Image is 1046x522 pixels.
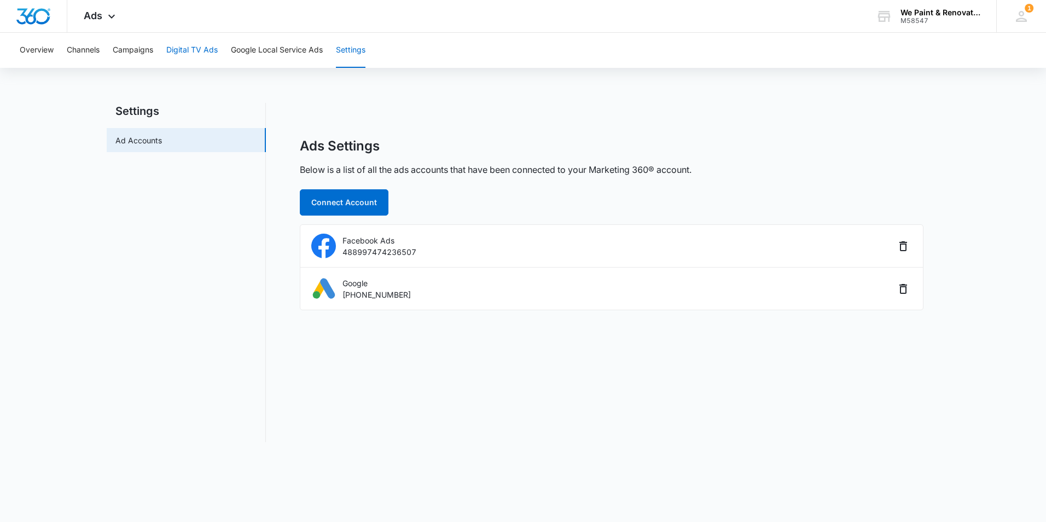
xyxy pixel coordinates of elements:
div: account name [900,8,980,17]
button: Settings [336,33,365,68]
button: Google Local Service Ads [231,33,323,68]
button: Connect Account [300,189,388,216]
button: Channels [67,33,100,68]
span: Ads [84,10,102,21]
p: [PHONE_NUMBER] [342,289,411,300]
span: 1 [1025,4,1033,13]
p: Below is a list of all the ads accounts that have been connected to your Marketing 360® account. [300,163,691,176]
button: Campaigns [113,33,153,68]
button: Overview [20,33,54,68]
p: Google [342,277,411,289]
button: Digital TV Ads [166,33,218,68]
a: Ad Accounts [115,135,162,146]
h2: Settings [107,103,266,119]
img: logo-facebookAds.svg [311,234,336,258]
img: logo-googleAds.svg [311,276,336,301]
h1: Ads Settings [300,138,380,154]
div: notifications count [1025,4,1033,13]
p: Facebook Ads [342,235,416,246]
p: 488997474236507 [342,246,416,258]
div: account id [900,17,980,25]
